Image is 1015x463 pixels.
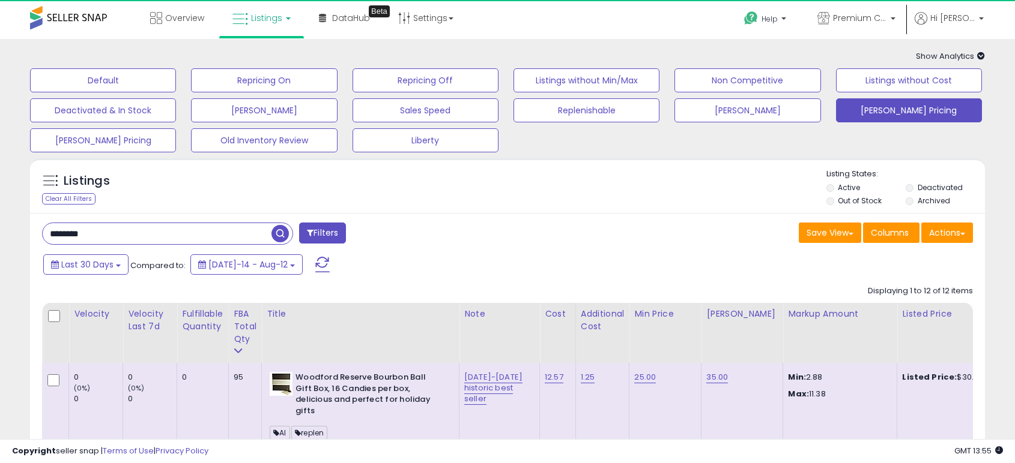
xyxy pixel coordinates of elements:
[674,68,820,92] button: Non Competitive
[191,98,337,122] button: [PERSON_NAME]
[190,254,303,275] button: [DATE]-14 - Aug-12
[930,12,975,24] span: Hi [PERSON_NAME]
[128,383,145,393] small: (0%)
[514,98,659,122] button: Replenishable
[514,68,659,92] button: Listings without Min/Max
[545,371,563,383] a: 12.57
[182,372,219,383] div: 0
[43,254,129,275] button: Last 30 Days
[182,308,223,333] div: Fulfillable Quantity
[915,12,984,39] a: Hi [PERSON_NAME]
[799,223,861,243] button: Save View
[634,371,656,383] a: 25.00
[128,372,177,383] div: 0
[74,372,123,383] div: 0
[234,308,256,345] div: FBA Total Qty
[634,308,696,320] div: Min Price
[353,128,498,152] button: Liberty
[954,445,1003,456] span: 2025-09-13 13:55 GMT
[836,68,982,92] button: Listings without Cost
[291,426,327,440] span: replen
[156,445,208,456] a: Privacy Policy
[836,98,982,122] button: [PERSON_NAME] Pricing
[744,11,759,26] i: Get Help
[788,389,888,399] p: 11.38
[838,182,860,193] label: Active
[128,393,177,404] div: 0
[42,193,95,205] div: Clear All Filters
[921,223,973,243] button: Actions
[353,98,498,122] button: Sales Speed
[788,371,806,383] strong: Min:
[270,372,292,396] img: 31IIHtck-IL._SL40_.jpg
[74,308,118,320] div: Velocity
[191,128,337,152] button: Old Inventory Review
[208,258,288,270] span: [DATE]-14 - Aug-12
[788,308,892,320] div: Markup Amount
[902,308,1006,320] div: Listed Price
[61,258,114,270] span: Last 30 Days
[30,98,176,122] button: Deactivated & In Stock
[581,371,595,383] a: 1.25
[902,372,1002,383] div: $30.00
[251,12,282,24] span: Listings
[918,196,950,206] label: Archived
[464,371,523,405] a: [DATE]-[DATE] historic best seller
[833,12,887,24] span: Premium Convenience
[902,371,957,383] b: Listed Price:
[863,223,920,243] button: Columns
[12,446,208,457] div: seller snap | |
[545,308,571,320] div: Cost
[30,68,176,92] button: Default
[128,308,172,333] div: Velocity Last 7d
[838,196,882,206] label: Out of Stock
[299,223,346,243] button: Filters
[916,50,985,62] span: Show Analytics
[12,445,56,456] strong: Copyright
[788,372,888,383] p: 2.88
[581,308,625,333] div: Additional Cost
[74,383,91,393] small: (0%)
[369,5,390,17] div: Tooltip anchor
[868,285,973,297] div: Displaying 1 to 12 of 12 items
[191,68,337,92] button: Repricing On
[918,182,963,193] label: Deactivated
[826,169,985,180] p: Listing States:
[30,128,176,152] button: [PERSON_NAME] Pricing
[674,98,820,122] button: [PERSON_NAME]
[706,371,728,383] a: 35.00
[103,445,154,456] a: Terms of Use
[353,68,498,92] button: Repricing Off
[706,308,778,320] div: [PERSON_NAME]
[332,12,370,24] span: DataHub
[267,308,454,320] div: Title
[735,2,798,39] a: Help
[165,12,204,24] span: Overview
[130,260,186,271] span: Compared to:
[270,426,290,440] span: AI
[295,372,441,419] b: Woodford Reserve Bourbon Ball Gift Box, 16 Candies per box, delicious and perfect for holiday gifts
[464,308,535,320] div: Note
[762,14,778,24] span: Help
[871,227,909,239] span: Columns
[234,372,252,383] div: 95
[74,393,123,404] div: 0
[64,173,110,190] h5: Listings
[788,388,809,399] strong: Max:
